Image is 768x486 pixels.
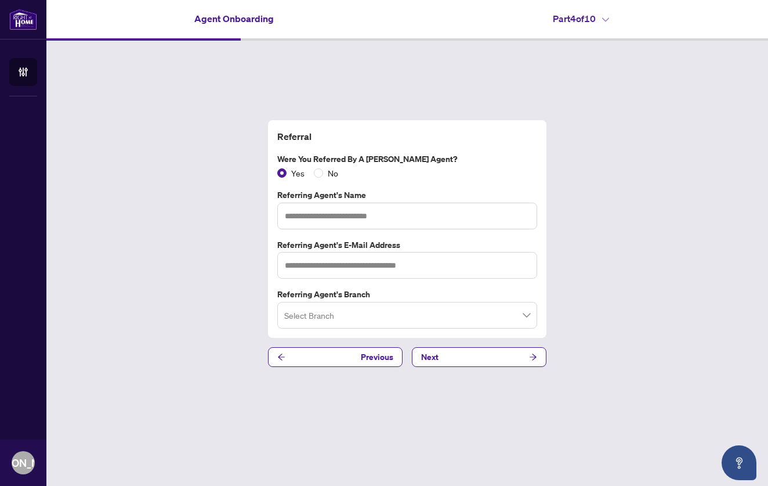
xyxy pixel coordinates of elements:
span: Next [421,348,439,366]
button: Previous [268,347,403,367]
label: Referring Agent's E-Mail Address [277,239,537,251]
label: Were you referred by a [PERSON_NAME] Agent? [277,153,537,165]
h4: Agent Onboarding [194,12,274,26]
label: Referring Agent's Branch [277,288,537,301]
button: Open asap [722,445,756,480]
span: arrow-right [529,353,537,361]
img: logo [9,9,37,30]
h4: Part 4 of 10 [553,12,609,26]
h4: Referral [277,129,537,143]
span: Yes [287,167,309,179]
label: Referring Agent's Name [277,189,537,201]
span: Previous [361,348,393,366]
button: Next [412,347,546,367]
span: arrow-left [277,353,285,361]
span: No [323,167,343,179]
